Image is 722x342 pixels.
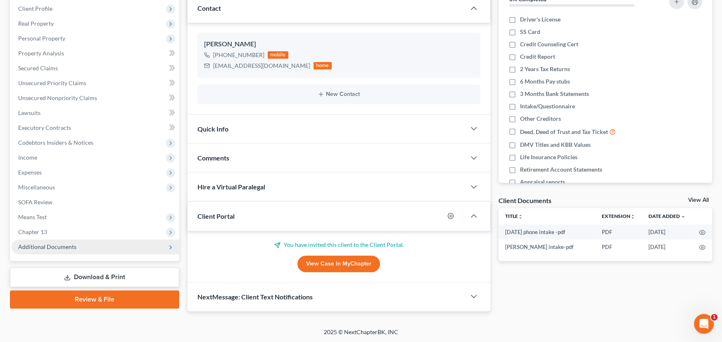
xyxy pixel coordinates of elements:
[505,213,523,219] a: Titleunfold_more
[520,153,577,161] span: Life Insurance Policies
[197,241,480,249] p: You have invited this client to the Client Portal.
[648,213,686,219] a: Date Added expand_more
[10,268,179,287] a: Download & Print
[520,40,578,48] span: Credit Counseling Cert
[630,214,635,219] i: unfold_more
[18,20,54,27] span: Real Property
[711,314,717,320] span: 1
[18,79,86,86] span: Unsecured Priority Claims
[499,239,596,254] td: [PERSON_NAME] intake-pdf
[595,239,642,254] td: PDF
[197,154,229,162] span: Comments
[10,290,179,309] a: Review & File
[313,62,332,69] div: home
[520,165,602,174] span: Retirement Account Statements
[520,90,589,98] span: 3 Months Bank Statements
[520,141,591,149] span: DMV Titles and KBB Values
[18,154,37,161] span: Income
[18,169,42,176] span: Expenses
[197,125,228,133] span: Quick Info
[204,39,474,49] div: [PERSON_NAME]
[642,239,692,254] td: [DATE]
[204,91,474,98] button: New Contact
[520,15,560,24] span: Driver's License
[12,46,179,61] a: Property Analysis
[18,228,47,235] span: Chapter 13
[520,53,555,61] span: Credit Report
[12,195,179,210] a: SOFA Review
[12,91,179,105] a: Unsecured Nonpriority Claims
[18,94,97,101] span: Unsecured Nonpriority Claims
[12,120,179,135] a: Executory Contracts
[602,213,635,219] a: Extensionunfold_more
[197,293,313,301] span: NextMessage: Client Text Notifications
[520,115,561,123] span: Other Creditors
[268,51,288,59] div: mobile
[18,124,71,131] span: Executory Contracts
[197,183,265,191] span: Hire a Virtual Paralegal
[213,62,310,70] div: [EMAIL_ADDRESS][DOMAIN_NAME]
[520,77,570,86] span: 6 Months Pay stubs
[12,105,179,120] a: Lawsuits
[18,5,52,12] span: Client Profile
[642,225,692,239] td: [DATE]
[18,184,55,191] span: Miscellaneous
[18,109,40,116] span: Lawsuits
[499,196,551,205] div: Client Documents
[18,65,58,72] span: Secured Claims
[18,199,52,206] span: SOFA Review
[520,28,540,36] span: SS Card
[18,243,76,250] span: Additional Documents
[694,314,714,334] iframe: Intercom live chat
[520,65,570,73] span: 2 Years Tax Returns
[197,212,235,220] span: Client Portal
[18,35,65,42] span: Personal Property
[12,61,179,76] a: Secured Claims
[688,197,709,203] a: View All
[681,214,686,219] i: expand_more
[518,214,523,219] i: unfold_more
[18,139,93,146] span: Codebtors Insiders & Notices
[12,76,179,91] a: Unsecured Priority Claims
[520,178,565,186] span: Appraisal reports
[18,213,47,220] span: Means Test
[197,4,221,12] span: Contact
[520,128,608,136] span: Deed, Deed of Trust and Tax Ticket
[499,225,596,239] td: [DATE] phone intake -pdf
[297,256,380,272] a: View Case in MyChapter
[520,102,575,110] span: Intake/Questionnaire
[18,50,64,57] span: Property Analysis
[213,51,264,59] div: [PHONE_NUMBER]
[595,225,642,239] td: PDF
